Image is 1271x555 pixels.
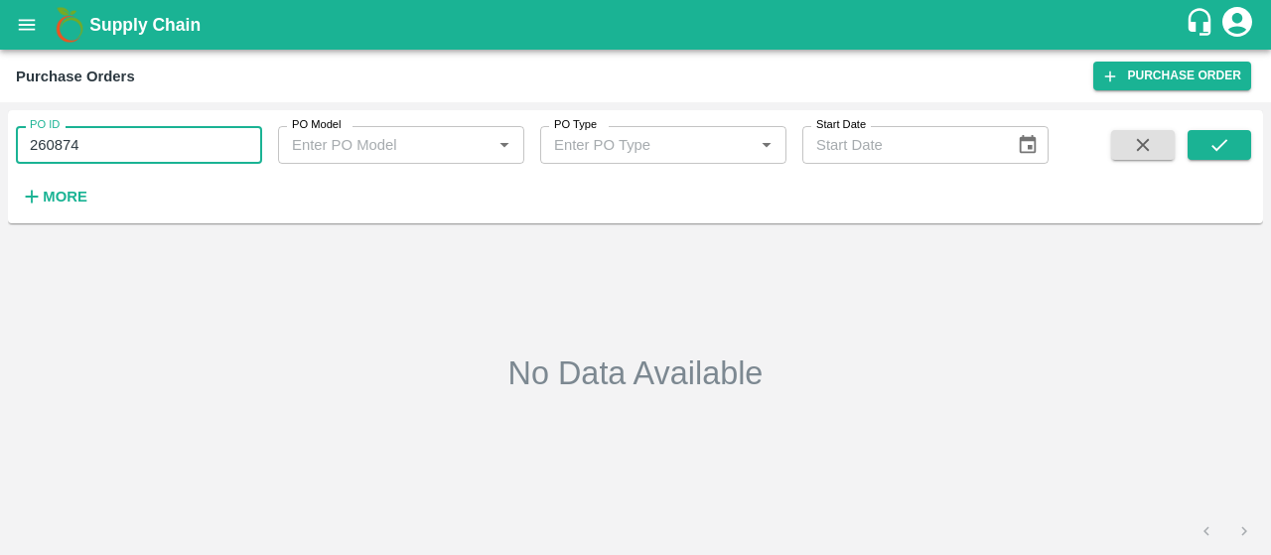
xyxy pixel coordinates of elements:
div: customer-support [1185,7,1219,43]
h2: No Data Available [508,353,764,393]
button: More [16,180,92,213]
a: Purchase Order [1093,62,1251,90]
a: Supply Chain [89,11,1185,39]
label: PO Type [554,117,597,133]
button: Open [492,132,517,158]
input: Enter PO Type [546,132,722,158]
button: open drawer [4,2,50,48]
img: logo [50,5,89,45]
div: Purchase Orders [16,64,135,89]
input: Start Date [802,126,1001,164]
div: account of current user [1219,4,1255,46]
b: Supply Chain [89,15,201,35]
label: Start Date [816,117,866,133]
input: Enter PO ID [16,126,262,164]
nav: pagination navigation [1188,515,1263,547]
strong: More [43,189,87,205]
label: PO ID [30,117,60,133]
button: Open [754,132,779,158]
button: Choose date [1009,126,1047,164]
input: Enter PO Model [284,132,460,158]
label: PO Model [292,117,342,133]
